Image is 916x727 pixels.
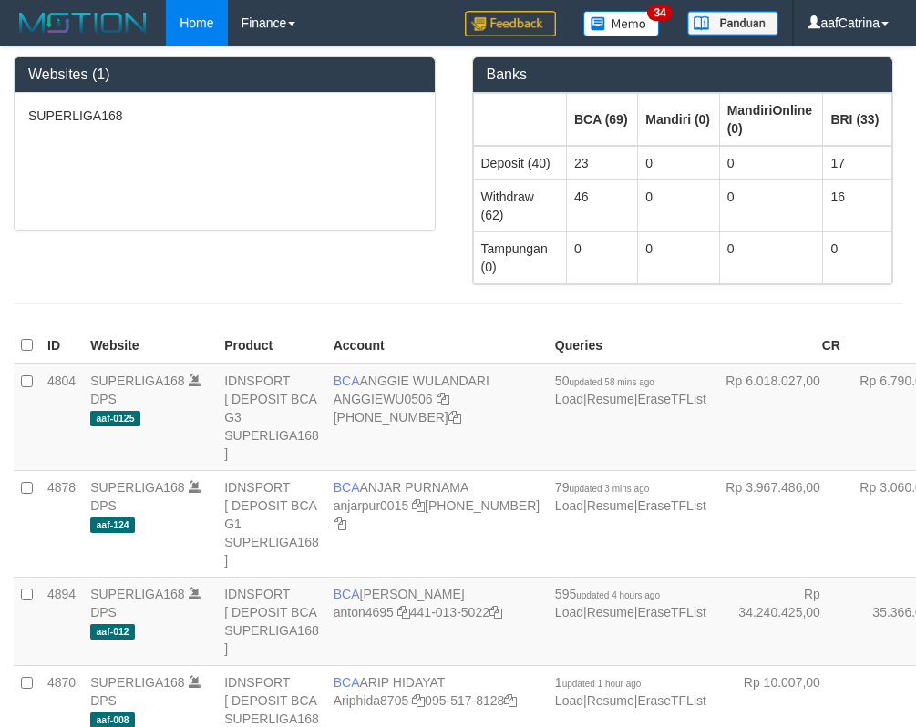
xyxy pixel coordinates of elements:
span: 1 [555,675,642,690]
td: 0 [719,179,823,231]
span: | | [555,587,706,619]
td: Rp 34.240.425,00 [714,577,848,665]
a: Load [555,392,583,406]
a: Resume [587,392,634,406]
span: | | [555,675,706,708]
h3: Websites (1) [28,67,421,83]
span: BCA [334,587,360,601]
a: SUPERLIGA168 [90,587,185,601]
a: Copy 4062281620 to clipboard [334,517,346,531]
span: 79 [555,480,649,495]
a: EraseTFList [637,605,705,619]
span: BCA [334,374,360,388]
td: 4804 [40,363,83,471]
span: updated 1 hour ago [562,679,642,689]
a: Copy anton4695 to clipboard [397,605,410,619]
td: ANJAR PURNAMA [PHONE_NUMBER] [326,470,548,577]
span: updated 58 mins ago [569,377,654,387]
a: Load [555,498,583,513]
p: SUPERLIGA168 [28,107,421,125]
th: Group: activate to sort column ascending [566,93,637,146]
a: EraseTFList [637,498,705,513]
img: Button%20Memo.svg [583,11,660,36]
a: Resume [587,605,634,619]
h3: Banks [487,67,880,83]
td: 0 [566,231,637,283]
a: Copy 4410135022 to clipboard [489,605,502,619]
td: 0 [638,231,719,283]
span: aaf-0125 [90,411,140,426]
a: Resume [587,693,634,708]
td: 4878 [40,470,83,577]
a: EraseTFList [637,693,705,708]
td: 46 [566,179,637,231]
td: DPS [83,363,217,471]
span: aaf-012 [90,624,135,640]
a: SUPERLIGA168 [90,480,185,495]
td: [PERSON_NAME] 441-013-5022 [326,577,548,665]
a: SUPERLIGA168 [90,675,185,690]
a: Load [555,693,583,708]
a: Ariphida8705 [334,693,409,708]
th: Website [83,328,217,363]
span: | | [555,480,706,513]
img: panduan.png [687,11,778,36]
th: Queries [548,328,714,363]
td: 17 [823,146,892,180]
a: anton4695 [334,605,394,619]
span: updated 3 mins ago [569,484,649,494]
td: Rp 6.018.027,00 [714,363,848,471]
a: Load [555,605,583,619]
a: Copy ANGGIEWU0506 to clipboard [437,392,449,406]
a: Copy Ariphida8705 to clipboard [412,693,425,708]
td: ANGGIE WULANDARI [PHONE_NUMBER] [326,363,548,471]
td: IDNSPORT [ DEPOSIT BCA SUPERLIGA168 ] [217,577,326,665]
span: 34 [647,5,672,21]
td: Rp 3.967.486,00 [714,470,848,577]
img: Feedback.jpg [465,11,556,36]
th: CR [714,328,848,363]
td: 0 [638,179,719,231]
th: Product [217,328,326,363]
img: MOTION_logo.png [14,9,152,36]
td: 0 [638,146,719,180]
a: SUPERLIGA168 [90,374,185,388]
td: DPS [83,470,217,577]
td: 4894 [40,577,83,665]
td: 16 [823,179,892,231]
span: BCA [334,480,360,495]
a: EraseTFList [637,392,705,406]
th: Group: activate to sort column ascending [719,93,823,146]
span: updated 4 hours ago [576,590,660,600]
td: IDNSPORT [ DEPOSIT BCA G1 SUPERLIGA168 ] [217,470,326,577]
a: Copy 0955178128 to clipboard [504,693,517,708]
th: Group: activate to sort column ascending [473,93,566,146]
a: Copy anjarpur0015 to clipboard [412,498,425,513]
td: IDNSPORT [ DEPOSIT BCA G3 SUPERLIGA168 ] [217,363,326,471]
th: Group: activate to sort column ascending [823,93,892,146]
td: Withdraw (62) [473,179,566,231]
span: | | [555,374,706,406]
a: ANGGIEWU0506 [334,392,433,406]
span: aaf-124 [90,517,135,533]
a: anjarpur0015 [334,498,409,513]
th: Account [326,328,548,363]
td: 0 [719,146,823,180]
span: 595 [555,587,660,601]
th: Group: activate to sort column ascending [638,93,719,146]
td: Tampungan (0) [473,231,566,283]
td: 0 [719,231,823,283]
span: BCA [334,675,360,690]
span: 50 [555,374,654,388]
td: DPS [83,577,217,665]
td: 23 [566,146,637,180]
td: Deposit (40) [473,146,566,180]
a: Copy 4062213373 to clipboard [448,410,461,425]
td: 0 [823,231,892,283]
a: Resume [587,498,634,513]
th: ID [40,328,83,363]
